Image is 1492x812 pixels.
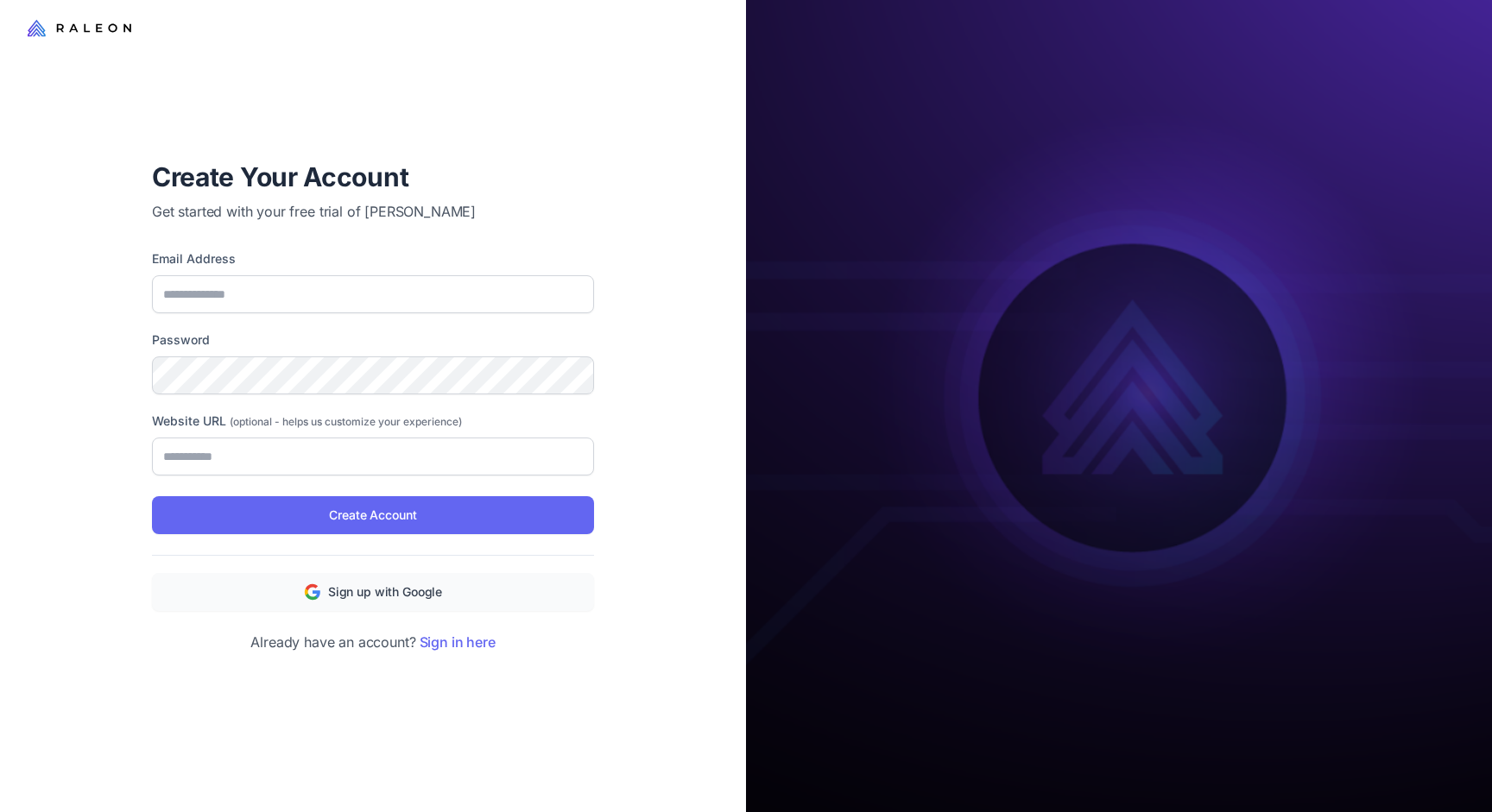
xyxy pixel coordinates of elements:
h1: Create Your Account [152,160,594,194]
label: Password [152,330,594,349]
p: Get started with your free trial of [PERSON_NAME] [152,201,594,222]
a: Sign in here [420,633,496,651]
p: Already have an account? [152,632,594,652]
span: (optional - helps us customize your experience) [230,415,462,428]
label: Website URL [152,412,594,431]
label: Email Address [152,249,594,268]
button: Sign up with Google [152,573,594,611]
button: Create Account [152,496,594,534]
span: Sign up with Google [328,582,442,601]
span: Create Account [329,506,416,525]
